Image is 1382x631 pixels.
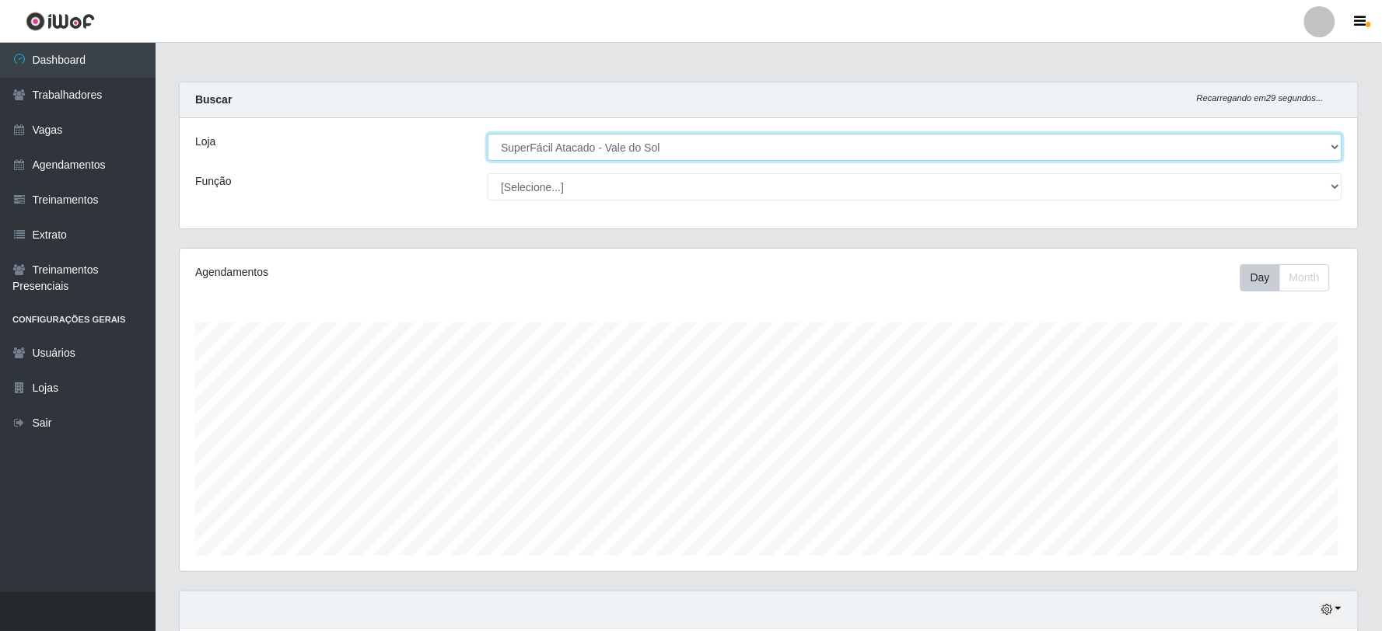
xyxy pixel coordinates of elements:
button: Day [1240,264,1280,291]
div: Agendamentos [195,264,660,281]
button: Month [1279,264,1330,291]
div: First group [1240,264,1330,291]
label: Loja [195,134,215,150]
label: Função [195,173,232,190]
div: Toolbar with button groups [1240,264,1342,291]
strong: Buscar [195,93,232,106]
img: CoreUI Logo [26,12,95,31]
i: Recarregando em 29 segundos... [1197,93,1324,103]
